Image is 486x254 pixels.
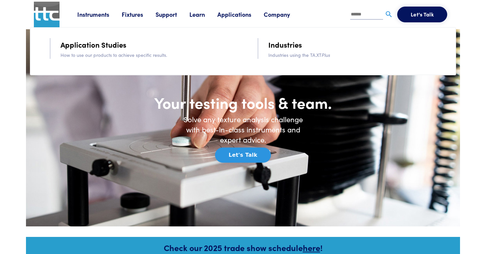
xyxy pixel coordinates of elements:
a: Industries [268,39,302,50]
a: Fixtures [122,10,156,18]
p: How to use our products to achieve specific results. [61,51,239,58]
a: Applications [217,10,264,18]
a: Instruments [77,10,122,18]
button: Let's Talk [397,7,447,22]
a: Learn [189,10,217,18]
a: Application Studies [61,39,126,50]
h5: Check our 2025 trade show schedule ! [35,242,451,253]
a: here [303,242,320,253]
h1: Your testing tools & team. [111,93,375,112]
h6: Solve any texture analysis challenge with best-in-class instruments and expert advice. [177,114,309,145]
img: ttc_logo_1x1_v1.0.png [34,2,60,27]
p: Industries using the TA.XT [268,51,447,58]
a: Support [156,10,189,18]
i: Plus [322,52,330,58]
button: Let's Talk [215,148,271,163]
a: Company [264,10,303,18]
